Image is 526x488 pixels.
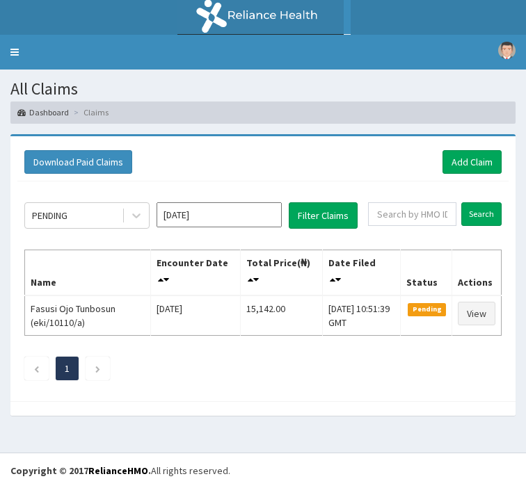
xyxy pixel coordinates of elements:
a: View [458,302,495,325]
th: Status [401,250,452,295]
img: User Image [498,42,516,59]
input: Search by HMO ID [368,202,456,226]
a: Dashboard [17,106,69,118]
button: Download Paid Claims [24,150,132,174]
div: PENDING [32,209,67,222]
input: Search [461,202,502,226]
th: Encounter Date [150,250,240,295]
a: Page 1 is your current page [65,362,70,375]
th: Actions [452,250,501,295]
th: Date Filed [323,250,401,295]
td: [DATE] 10:51:39 GMT [323,295,401,336]
td: 15,142.00 [241,295,323,336]
th: Name [25,250,151,295]
a: RelianceHMO [88,464,148,477]
span: Pending [408,303,446,316]
li: Claims [70,106,109,118]
th: Total Price(₦) [241,250,323,295]
td: [DATE] [150,295,240,336]
strong: Copyright © 2017 . [10,464,151,477]
h1: All Claims [10,80,516,98]
a: Next page [95,362,101,375]
td: Fasusi Ojo Tunbosun (eki/10110/a) [25,295,151,336]
a: Add Claim [443,150,502,174]
a: Previous page [33,362,40,375]
button: Filter Claims [289,202,358,229]
input: Select Month and Year [157,202,282,227]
